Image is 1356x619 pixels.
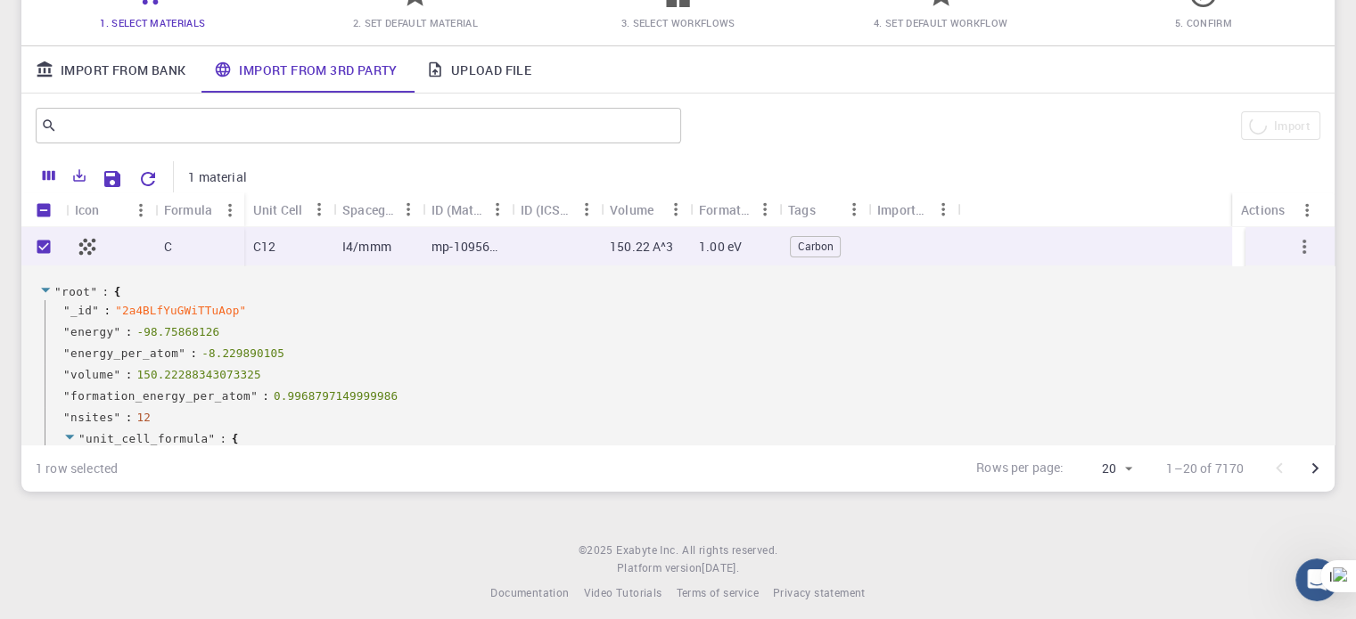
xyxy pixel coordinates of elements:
[36,12,100,29] span: Support
[86,432,208,445] span: unit_cell_formula
[244,192,333,227] div: Unit Cell
[490,585,569,599] span: Documentation
[54,285,62,298] span: "
[209,432,216,445] span: "
[1071,456,1138,482] div: 20
[676,585,758,599] span: Terms of service
[200,46,411,93] a: Import From 3rd Party
[70,346,178,362] span: energy_per_atom
[95,161,130,197] button: Save Explorer Settings
[21,46,200,93] a: Import From Bank
[127,196,155,224] button: Menu
[36,460,118,477] div: 1 row selected
[178,346,185,360] span: "
[274,388,398,404] div: 0.9968797149999986
[1232,192,1321,227] div: Actions
[431,192,483,227] div: ID (MaterialsProject)
[512,192,601,227] div: ID (ICSD)
[773,585,866,599] span: Privacy statement
[521,192,572,227] div: ID (ICSD)
[483,195,512,224] button: Menu
[136,367,260,383] div: 150.22288343073325
[114,368,121,381] span: "
[976,459,1064,479] p: Rows per page:
[1166,460,1244,477] p: 1–20 of 7170
[63,325,70,338] span: "
[305,195,333,224] button: Menu
[126,367,133,383] span: :
[840,195,868,224] button: Menu
[78,432,86,445] span: "
[126,410,133,426] span: :
[232,431,239,447] span: {
[1297,451,1333,486] button: Go to next page
[676,584,758,602] a: Terms of service
[164,238,172,256] p: C
[702,560,739,574] span: [DATE] .
[34,161,64,190] button: Columns
[490,584,569,602] a: Documentation
[63,304,70,317] span: "
[583,584,662,602] a: Video Tutorials
[100,16,205,29] span: 1. Select Materials
[617,559,702,577] span: Platform version
[702,559,739,577] a: [DATE].
[63,368,70,381] span: "
[103,303,111,319] span: :
[690,192,779,227] div: Formation Energy
[63,346,70,360] span: "
[353,16,478,29] span: 2. Set Default Material
[616,542,678,557] span: Exabyte Inc.
[616,542,678,559] a: Exabyte Inc.
[114,284,121,300] span: {
[130,161,166,197] button: Reset Explorer Settings
[1293,196,1321,224] button: Menu
[394,195,423,224] button: Menu
[431,238,503,256] p: mp-1095633
[220,431,227,447] span: :
[114,411,121,424] span: "
[1175,16,1232,29] span: 5. Confirm
[682,542,777,559] span: All rights reserved.
[251,389,258,403] span: "
[164,192,212,227] div: Formula
[126,324,133,340] span: :
[788,192,816,227] div: Tags
[70,303,92,319] span: _id
[136,324,219,340] div: -98.75868126
[1295,558,1338,601] iframe: Intercom live chat
[188,168,247,186] p: 1 material
[572,195,601,224] button: Menu
[75,192,100,227] div: Icon
[877,192,929,227] div: Imported
[92,304,99,317] span: "
[601,192,690,227] div: Volume
[342,192,394,227] div: Spacegroup
[662,195,690,224] button: Menu
[62,285,90,298] span: root
[253,238,275,256] p: C12
[70,367,114,383] span: volume
[190,346,197,362] span: :
[874,16,1007,29] span: 4. Set Default Workflow
[136,410,150,426] div: 12
[779,192,868,227] div: Tags
[342,238,391,256] p: I4/mmm
[114,325,121,338] span: "
[751,195,779,224] button: Menu
[70,388,251,404] span: formation_energy_per_atom
[201,346,284,362] div: -8.229890105
[1241,192,1285,227] div: Actions
[412,46,546,93] a: Upload File
[70,410,114,426] span: nsites
[579,542,616,559] span: © 2025
[699,238,742,256] p: 1.00 eV
[610,238,674,256] p: 150.22 A^3
[868,192,957,227] div: Imported
[115,304,246,317] span: " 2a4BLfYuGWiTTuAop "
[773,584,866,602] a: Privacy statement
[610,192,653,227] div: Volume
[699,192,751,227] div: Formation Energy
[253,192,302,227] div: Unit Cell
[333,192,423,227] div: Spacegroup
